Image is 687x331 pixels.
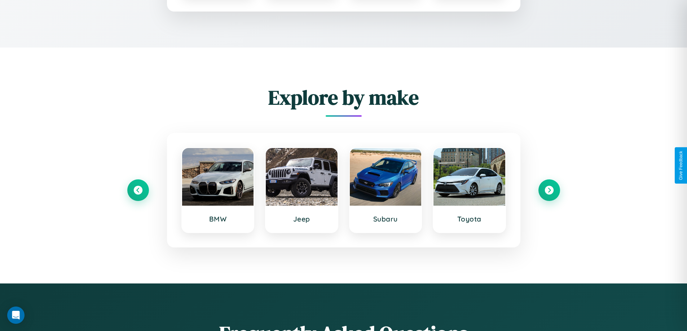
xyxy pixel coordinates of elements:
h3: Jeep [273,215,330,223]
h3: Toyota [441,215,498,223]
h3: Subaru [357,215,414,223]
h2: Explore by make [127,84,560,111]
div: Open Intercom Messenger [7,307,25,324]
h3: BMW [189,215,247,223]
div: Give Feedback [678,151,683,180]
